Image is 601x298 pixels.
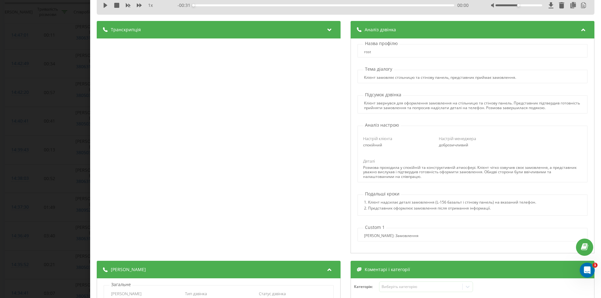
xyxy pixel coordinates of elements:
[364,206,536,212] div: 2. Представник оформлює замовлення після отримання інформації.
[177,2,193,8] span: - 00:31
[365,266,410,273] span: Коментарі і категорії
[593,263,598,268] span: 1
[457,2,469,8] span: 00:00
[111,291,141,296] span: [PERSON_NAME]
[363,92,403,98] p: Підсумок дзвінка
[363,224,386,230] p: Custom 1
[111,266,146,273] span: [PERSON_NAME]
[363,136,392,141] span: Настрій клієнта
[111,27,141,33] span: Транскрипція
[364,234,419,238] div: [PERSON_NAME]: Замовлення
[517,4,520,7] div: Accessibility label
[363,66,394,72] p: Тема діалогу
[439,136,476,141] span: Настрій менеджера
[363,40,399,47] p: Назва профілю
[364,101,581,110] div: Клієнт звернувся для оформлення замовлення на стільницю та стінову панель. Представник підтвердив...
[439,143,506,147] div: доброзичливий
[364,75,516,80] div: Клієнт замовляє стільницю та стінову панель, представник приймає замовлення.
[354,285,379,289] h4: Категорія :
[364,50,371,54] div: rost
[382,284,460,289] div: Виберіть категорію
[364,200,536,206] div: 1. Клієнт надсилає деталі замовлення (L-156 базальт і стінову панель) на вказаний телефон.
[185,291,207,296] span: Тип дзвінка
[365,27,396,33] span: Аналіз дзвінка
[580,263,595,278] iframe: Intercom live chat
[363,143,430,147] div: спокійний
[363,191,401,197] p: Подальші кроки
[363,165,582,179] div: Розмова проходила у спокійній та конструктивній атмосфері. Клієнт чітко озвучив своє замовлення, ...
[148,2,153,8] span: 1 x
[363,122,401,128] p: Аналіз настрою
[110,281,132,288] p: Загальне
[192,4,195,7] div: Accessibility label
[363,158,375,164] span: Деталі
[259,291,286,296] span: Статус дзвінка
